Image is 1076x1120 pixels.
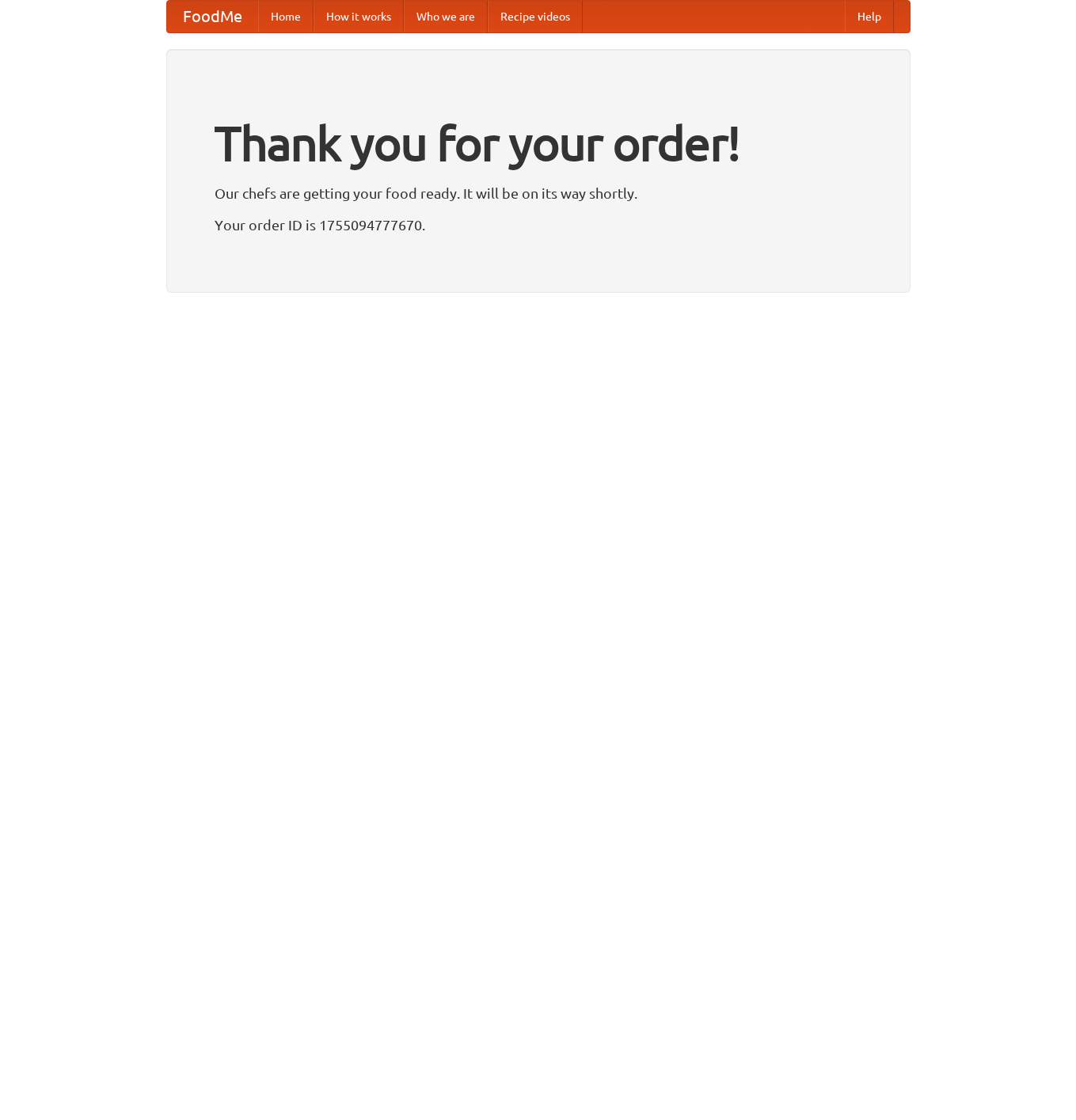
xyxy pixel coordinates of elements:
a: Home [258,1,314,32]
a: FoodMe [167,1,258,32]
a: Who we are [404,1,488,32]
p: Our chefs are getting your food ready. It will be on its way shortly. [215,181,862,205]
a: Recipe videos [488,1,583,32]
p: Your order ID is 1755094777670. [215,213,862,237]
a: How it works [314,1,404,32]
h1: Thank you for your order! [215,105,862,181]
a: Help [845,1,894,32]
